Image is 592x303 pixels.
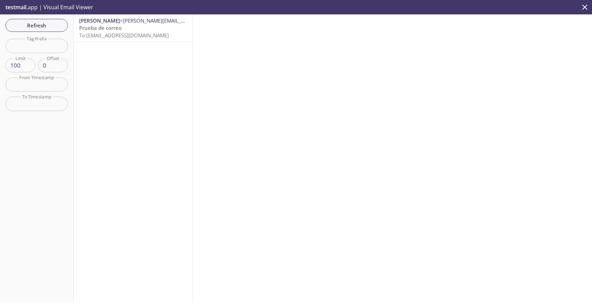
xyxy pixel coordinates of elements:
nav: emails [74,14,193,42]
span: Refresh [11,21,62,30]
span: testmail [5,3,26,11]
span: To: [EMAIL_ADDRESS][DOMAIN_NAME] [79,32,169,39]
span: <[PERSON_NAME][EMAIL_ADDRESS][PERSON_NAME][DOMAIN_NAME]> [120,17,287,24]
div: [PERSON_NAME]<[PERSON_NAME][EMAIL_ADDRESS][PERSON_NAME][DOMAIN_NAME]>Prueba de correoTo:[EMAIL_AD... [74,14,193,42]
span: [PERSON_NAME] [79,17,120,24]
button: Refresh [5,19,68,32]
span: Prueba de correo [79,24,122,31]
